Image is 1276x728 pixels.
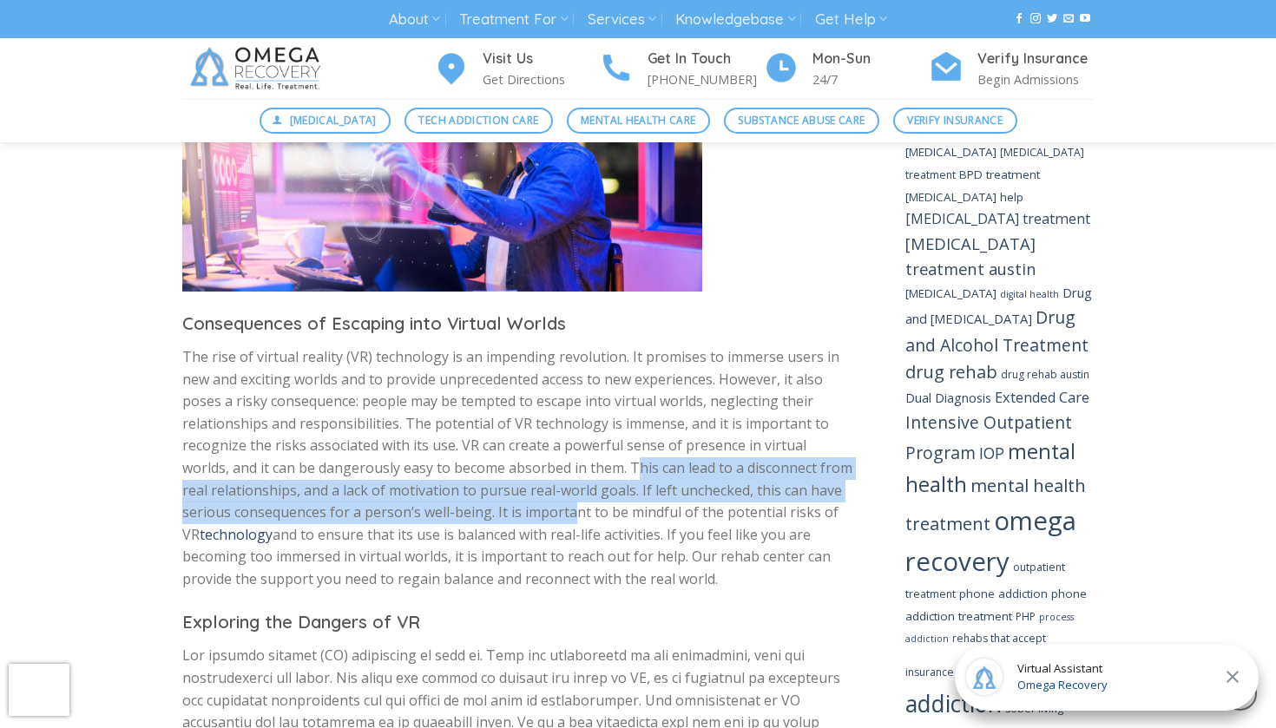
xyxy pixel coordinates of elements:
[1016,609,1036,624] a: PHP (4 items)
[483,69,599,89] p: Get Directions
[905,360,997,384] a: drug rehab (14 items)
[905,233,1036,280] a: depression treatment austin (11 items)
[905,305,1089,356] a: Drug and Alcohol Treatment (13 items)
[959,586,1048,601] a: phone addiction (5 items)
[929,48,1094,90] a: Verify Insurance Begin Admissions
[905,145,1084,182] a: borderline personality disorder treatment (4 items)
[905,389,991,406] a: Dual Diagnosis (6 items)
[815,3,887,36] a: Get Help
[812,48,929,70] h4: Mon-Sun
[724,108,879,134] a: Substance Abuse Care
[405,108,553,134] a: Tech Addiction Care
[995,388,1089,407] a: Extended Care (8 items)
[675,3,795,36] a: Knowledgebase
[200,525,273,544] a: technology
[812,69,929,89] p: 24/7
[182,310,853,338] h3: Consequences of Escaping into Virtual Worlds
[905,144,996,160] a: bipolar disorder (5 items)
[905,437,1075,498] a: mental health (24 items)
[905,473,1086,536] a: mental health treatment (15 items)
[905,209,1090,228] a: depression treatment (8 items)
[648,48,764,70] h4: Get In Touch
[182,608,853,636] h3: Exploring the Dangers of VR
[9,664,69,716] iframe: reCAPTCHA
[905,631,1046,679] a: rehabs that accept insurance (4 items)
[977,69,1094,89] p: Begin Admissions
[567,108,710,134] a: Mental Health Care
[434,48,599,90] a: Visit Us Get Directions
[581,112,695,128] span: Mental Health Care
[738,112,865,128] span: Substance Abuse Care
[977,48,1094,70] h4: Verify Insurance
[907,112,1003,128] span: Verify Insurance
[182,346,853,591] p: The rise of virtual reality (VR) technology is an impending revolution. It promises to immerse us...
[1030,13,1041,25] a: Follow on Instagram
[905,586,1087,624] a: phone addiction treatment (5 items)
[389,3,440,36] a: About
[905,410,1072,464] a: Intensive Outpatient Program (13 items)
[182,38,334,99] img: Omega Recovery
[979,443,1004,463] a: IOP (10 items)
[418,112,538,128] span: Tech Addiction Care
[1080,13,1090,25] a: Follow on YouTube
[1047,13,1057,25] a: Follow on Twitter
[290,112,377,128] span: [MEDICAL_DATA]
[959,167,1040,182] a: BPD treatment (5 items)
[1000,288,1059,300] a: digital health (3 items)
[1014,13,1024,25] a: Follow on Facebook
[599,48,764,90] a: Get In Touch [PHONE_NUMBER]
[648,69,764,89] p: [PHONE_NUMBER]
[483,48,599,70] h4: Visit Us
[893,108,1017,134] a: Verify Insurance
[588,3,656,36] a: Services
[260,108,391,134] a: [MEDICAL_DATA]
[1063,13,1074,25] a: Send us an email
[459,3,568,36] a: Treatment For
[905,285,996,301] a: digital detox (5 items)
[905,189,1023,205] a: computer addiction help (5 items)
[1001,367,1089,382] a: drug rehab austin (4 items)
